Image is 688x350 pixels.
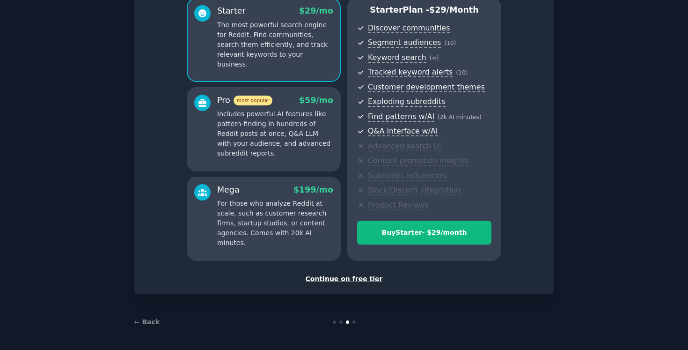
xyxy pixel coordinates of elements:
[444,40,456,46] span: ( 10 )
[368,201,428,210] span: Product Reviews
[368,112,434,122] span: Find patterns w/AI
[358,228,491,238] div: Buy Starter - $ 29 /month
[368,171,446,181] span: Subreddit influencers
[368,23,450,33] span: Discover communities
[438,114,482,120] span: ( 2k AI minutes )
[217,20,333,69] p: The most powerful search engine for Reddit. Find communities, search them efficiently, and track ...
[368,38,441,48] span: Segment audiences
[217,199,333,248] p: For those who analyze Reddit at scale, such as customer research firms, startup studios, or conte...
[217,5,246,17] div: Starter
[144,274,544,284] div: Continue on free tier
[299,6,333,15] span: $ 29 /mo
[217,184,240,196] div: Mega
[299,96,333,105] span: $ 59 /mo
[368,97,445,107] span: Exploding subreddits
[368,127,438,136] span: Q&A interface w/AI
[368,186,461,195] span: Slack/Discord integration
[357,221,491,245] button: BuyStarter- $29/month
[293,185,333,194] span: $ 199 /mo
[368,82,485,92] span: Customer development themes
[456,69,468,76] span: ( 10 )
[368,67,453,77] span: Tracked keyword alerts
[234,96,273,105] span: most popular
[217,95,272,106] div: Pro
[429,5,479,15] span: $ 29 /month
[357,4,491,16] p: Starter Plan -
[368,156,468,166] span: Content promotion insights
[368,141,441,151] span: Advanced search UI
[368,53,426,63] span: Keyword search
[134,318,160,326] a: ← Back
[430,55,439,61] span: ( ∞ )
[217,109,333,158] p: Includes powerful AI features like pattern-finding in hundreds of Reddit posts at once, Q&A LLM w...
